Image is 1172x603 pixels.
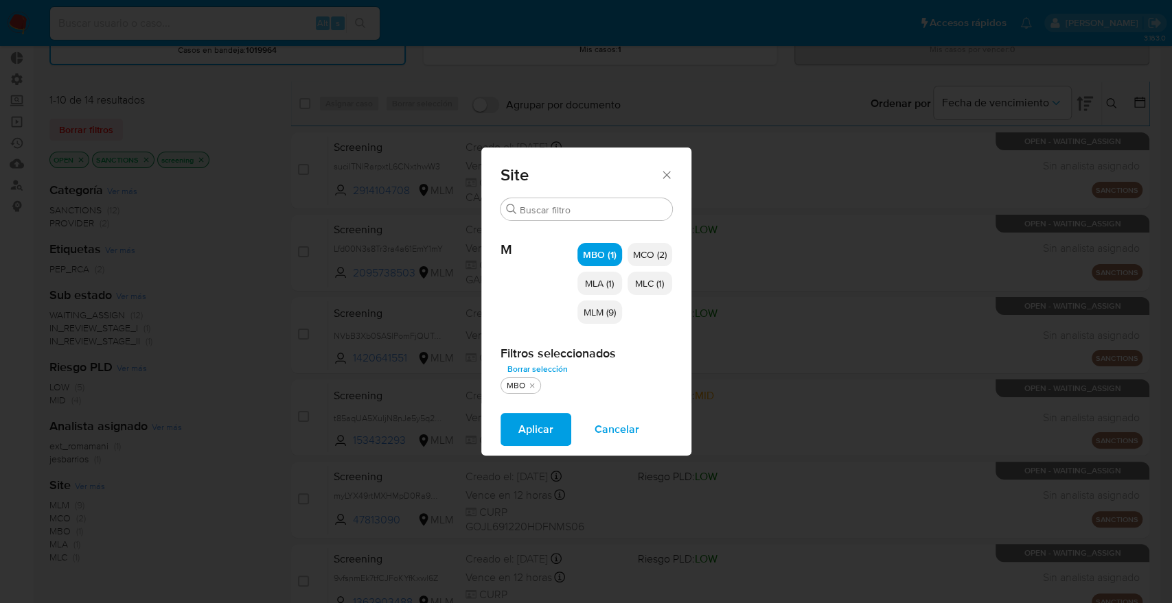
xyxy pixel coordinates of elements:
[633,248,667,261] span: MCO (2)
[585,276,614,290] span: MLA (1)
[501,221,577,258] span: M
[527,380,538,391] button: quitar MBO
[577,243,622,266] div: MBO (1)
[518,414,553,445] span: Aplicar
[660,168,672,180] button: Cerrar
[577,300,622,324] div: MLM (9)
[628,272,672,295] div: MLC (1)
[507,362,568,376] span: Borrar selección
[583,248,617,261] span: MBO (1)
[501,361,575,377] button: Borrar selección
[635,276,664,290] span: MLC (1)
[520,204,667,216] input: Buscar filtro
[595,414,639,445] span: Cancelar
[501,346,672,361] h2: Filtros seleccionados
[577,413,657,446] button: Cancelar
[504,380,528,392] div: MBO
[506,204,517,215] button: Buscar
[584,305,616,319] span: MLM (9)
[501,167,660,183] span: Site
[628,243,672,266] div: MCO (2)
[501,413,571,446] button: Aplicar
[577,272,622,295] div: MLA (1)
